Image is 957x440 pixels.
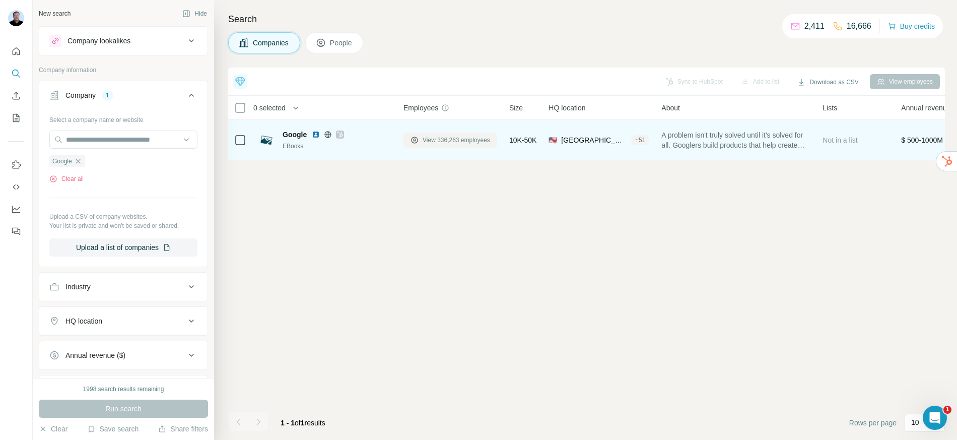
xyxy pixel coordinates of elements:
div: New search [39,9,71,18]
button: Company lookalikes [39,29,208,53]
button: Clear all [49,174,84,183]
button: Quick start [8,42,24,60]
p: 2,411 [804,20,825,32]
div: Company [65,90,96,100]
button: Upload a list of companies [49,238,197,257]
span: Size [509,103,523,113]
iframe: Intercom live chat [923,406,947,430]
div: Select a company name or website [49,111,197,124]
p: 10 [911,417,919,427]
p: 16,666 [847,20,871,32]
button: Industry [39,275,208,299]
button: Clear [39,424,67,434]
button: Save search [87,424,139,434]
span: 1 [301,419,305,427]
span: Companies [253,38,290,48]
span: About [661,103,680,113]
span: [GEOGRAPHIC_DATA], [US_STATE] [561,135,627,145]
span: Not in a list [823,136,857,144]
span: A problem isn't truly solved until it's solved for all. Googlers build products that help create ... [661,130,810,150]
button: Employees (size) [39,378,208,402]
p: Upload a CSV of company websites. [49,212,197,221]
span: $ 500-1000M [901,136,943,144]
span: results [281,419,325,427]
span: Lists [823,103,837,113]
span: 0 selected [253,103,286,113]
span: Employees [403,103,438,113]
span: People [330,38,353,48]
div: 1 [102,91,113,100]
span: Annual revenue [901,103,950,113]
div: Annual revenue ($) [65,350,125,360]
button: Dashboard [8,200,24,218]
div: Company lookalikes [67,36,130,46]
span: 🇺🇸 [549,135,557,145]
button: Use Surfe on LinkedIn [8,156,24,174]
img: Logo of Google [258,132,275,148]
button: Share filters [158,424,208,434]
h4: Search [228,12,945,26]
button: Feedback [8,222,24,240]
button: Use Surfe API [8,178,24,196]
span: 10K-50K [509,135,536,145]
button: My lists [8,109,24,127]
span: HQ location [549,103,585,113]
button: Annual revenue ($) [39,343,208,367]
span: 1 [943,406,951,414]
button: Company1 [39,83,208,111]
div: HQ location [65,316,102,326]
span: View 336,263 employees [423,136,490,145]
button: View 336,263 employees [403,133,497,148]
img: LinkedIn logo [312,131,320,139]
button: Hide [175,6,214,21]
button: Download as CSV [790,75,865,90]
p: Your list is private and won't be saved or shared. [49,221,197,230]
img: Avatar [8,10,24,26]
p: Company information [39,66,208,75]
div: 1998 search results remaining [83,385,164,394]
span: 1 - 1 [281,419,295,427]
div: Industry [65,282,91,292]
span: Rows per page [849,418,897,428]
span: Google [52,157,72,166]
div: EBooks [283,142,391,151]
button: Buy credits [888,19,935,33]
div: + 51 [631,136,649,145]
button: Search [8,65,24,83]
span: Google [283,130,307,140]
span: of [295,419,301,427]
button: Enrich CSV [8,87,24,105]
button: HQ location [39,309,208,333]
